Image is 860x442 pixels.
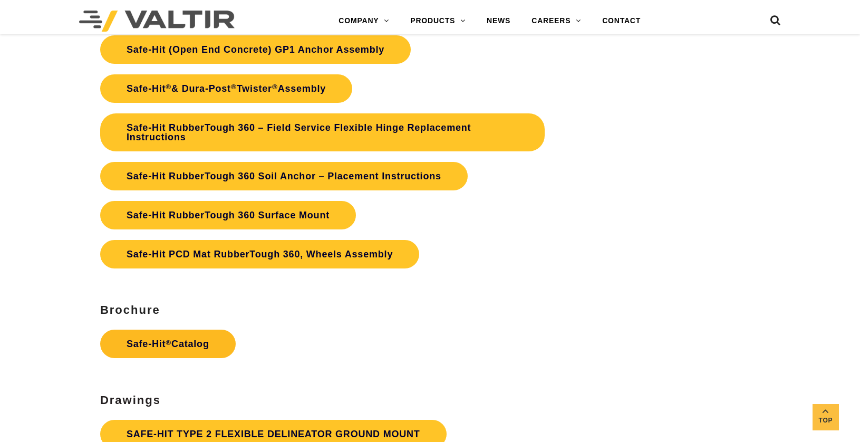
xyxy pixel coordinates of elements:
span: Top [813,415,839,427]
a: Safe-Hit (Open End Concrete) GP1 Anchor Assembly [100,35,411,64]
a: NEWS [476,11,521,32]
sup: ® [166,339,171,347]
a: Safe-Hit PCD Mat RubberTough 360, Wheels Assembly [100,240,419,268]
a: Safe-Hit RubberTough 360 Soil Anchor – Placement Instructions [100,162,468,190]
strong: Brochure [100,303,160,316]
a: Safe-Hit RubberTough 360 Surface Mount [100,201,356,229]
a: COMPANY [328,11,400,32]
img: Valtir [79,11,235,32]
sup: ® [272,83,278,91]
sup: ® [166,83,171,91]
a: CAREERS [521,11,592,32]
a: Safe-Hit RubberTough 360 – Field Service Flexible Hinge Replacement Instructions [100,113,545,151]
a: PRODUCTS [400,11,476,32]
sup: ® [231,83,237,91]
a: CONTACT [592,11,651,32]
a: Safe-Hit®& Dura-Post®Twister®Assembly [100,74,352,103]
strong: Drawings [100,393,161,407]
a: Top [813,404,839,430]
a: Safe-Hit®Catalog [100,330,236,358]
